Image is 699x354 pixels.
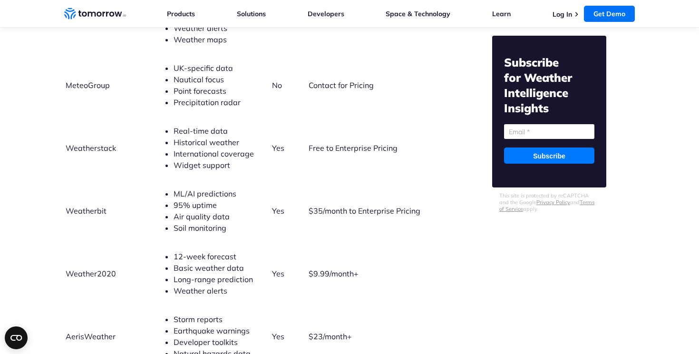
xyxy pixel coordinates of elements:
span: $35/month to Enterprise Pricing [309,206,420,216]
a: Learn [492,10,511,18]
span: Historical weather [174,138,239,147]
a: Developers [308,10,344,18]
span: Weather2020 [66,269,116,278]
h2: Subscribe for Weather Intelligence Insights [504,55,594,116]
span: Weatherstack [66,143,116,153]
span: Air quality data [174,212,230,221]
span: ML/AI predictions [174,189,236,198]
span: Weatherbit [66,206,107,216]
span: Basic weather data [174,263,244,273]
button: Open CMP widget [5,326,28,349]
span: 12-week forecast [174,252,236,261]
span: Weather alerts [174,23,227,33]
span: Contact for Pricing [309,80,374,90]
a: Log In [553,10,572,19]
span: Yes [272,206,284,216]
a: Space & Technology [386,10,450,18]
span: Real-time data [174,126,228,136]
span: MeteoGroup [66,80,110,90]
span: $23/month+ [309,332,352,341]
a: Get Demo [584,6,635,22]
span: Precipitation radar [174,98,241,107]
span: AerisWeather [66,332,116,341]
span: Yes [272,332,284,341]
span: Storm reports [174,315,223,324]
span: Weather maps [174,35,227,44]
span: UK-specific data [174,63,233,73]
p: This site is protected by reCAPTCHA and the Google and apply. [499,192,599,212]
span: Yes [272,269,284,278]
span: Long-range prediction [174,275,253,284]
span: Yes [272,143,284,153]
a: Privacy Policy [536,199,570,206]
span: $9.99/month+ [309,269,359,278]
a: Terms of Service [499,199,594,212]
span: Point forecasts [174,86,226,96]
span: Weather alerts [174,286,227,295]
span: Nautical focus [174,75,224,84]
a: Products [167,10,195,18]
span: Earthquake warnings [174,326,250,335]
input: Email * [504,124,594,139]
a: Solutions [237,10,266,18]
span: Widget support [174,160,230,170]
a: Home link [64,7,126,21]
span: No [272,80,282,90]
span: Free to Enterprise Pricing [309,143,398,153]
span: Developer toolkits [174,337,238,347]
span: 95% uptime [174,200,217,210]
span: Soil monitoring [174,223,226,233]
input: Subscribe [504,147,594,164]
span: International coverage [174,149,254,158]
